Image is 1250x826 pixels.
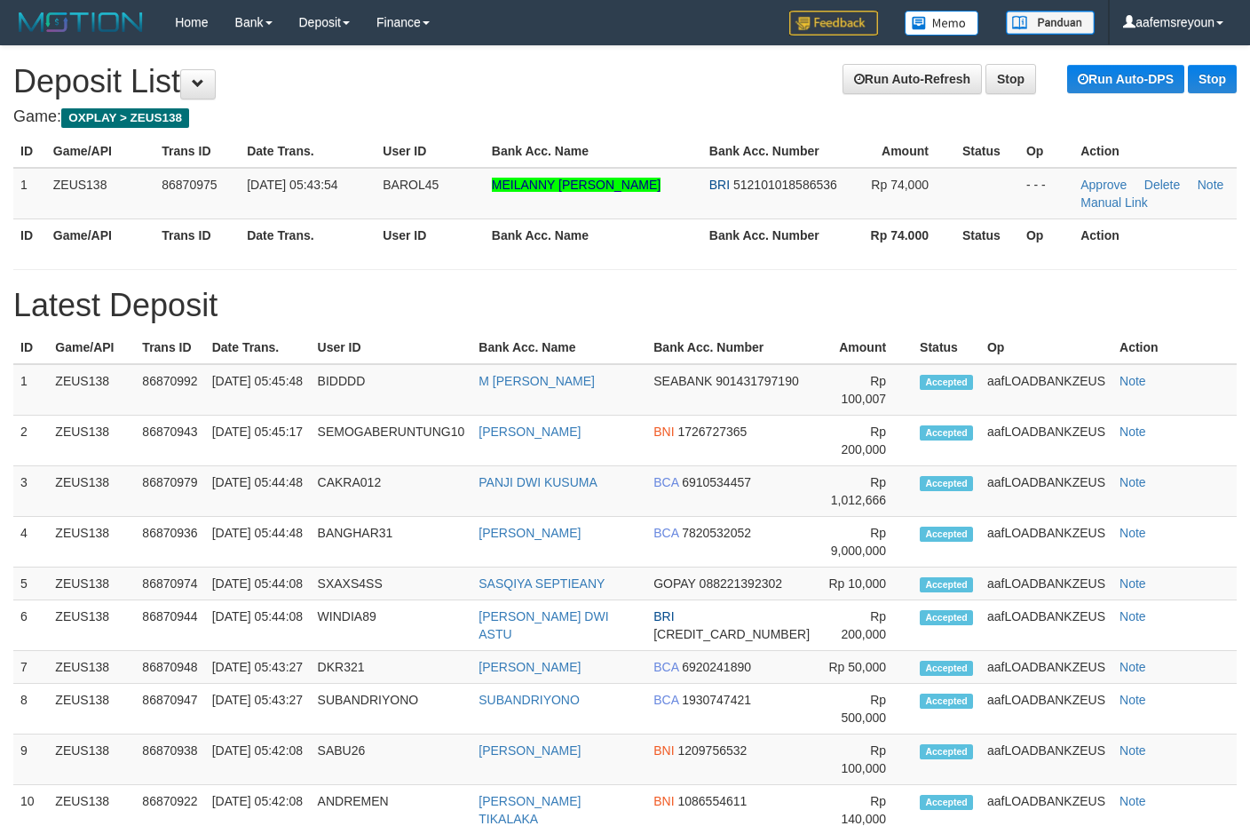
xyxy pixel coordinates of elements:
td: 86870936 [135,517,204,568]
td: 4 [13,517,48,568]
a: [PERSON_NAME] [479,743,581,758]
td: aafLOADBANKZEUS [980,416,1112,466]
th: Status [955,218,1019,251]
a: Run Auto-Refresh [843,64,982,94]
td: ZEUS138 [48,568,135,600]
h1: Latest Deposit [13,288,1237,323]
th: Trans ID [154,135,240,168]
a: Note [1119,743,1146,758]
th: ID [13,135,46,168]
span: BCA [653,660,678,674]
a: Stop [985,64,1036,94]
td: ZEUS138 [48,364,135,416]
th: User ID [311,331,472,364]
span: BRI [653,609,674,623]
td: 86870938 [135,735,204,785]
td: 6 [13,600,48,651]
span: Accepted [920,610,973,625]
td: aafLOADBANKZEUS [980,517,1112,568]
span: 901431797190 [716,374,798,388]
th: Action [1073,135,1237,168]
a: [PERSON_NAME] [479,660,581,674]
span: Rp 74,000 [871,178,929,192]
span: 6910534457 [682,475,751,489]
td: Rp 9,000,000 [817,517,913,568]
th: Bank Acc. Name [471,331,646,364]
td: 8 [13,684,48,735]
td: 2 [13,416,48,466]
a: Note [1119,693,1146,707]
a: M [PERSON_NAME] [479,374,595,388]
th: Date Trans. [240,135,376,168]
a: Delete [1144,178,1180,192]
td: 3 [13,466,48,517]
td: ZEUS138 [48,466,135,517]
img: MOTION_logo.png [13,9,148,36]
a: [PERSON_NAME] [479,526,581,540]
span: 512101018586536 [733,178,837,192]
td: 86870992 [135,364,204,416]
td: CAKRA012 [311,466,472,517]
td: Rp 1,012,666 [817,466,913,517]
a: [PERSON_NAME] TIKALAKA [479,794,581,826]
td: aafLOADBANKZEUS [980,568,1112,600]
th: Action [1073,218,1237,251]
th: Bank Acc. Name [485,218,702,251]
td: aafLOADBANKZEUS [980,364,1112,416]
a: Note [1119,374,1146,388]
td: SEMOGABERUNTUNG10 [311,416,472,466]
td: BANGHAR31 [311,517,472,568]
td: [DATE] 05:44:48 [205,517,311,568]
a: SASQIYA SEPTIEANY [479,576,605,591]
a: Note [1119,660,1146,674]
span: BAROL45 [383,178,439,192]
span: Accepted [920,744,973,759]
td: Rp 100,000 [817,735,913,785]
td: WINDIA89 [311,600,472,651]
td: ZEUS138 [48,735,135,785]
a: Run Auto-DPS [1067,65,1184,93]
td: SABU26 [311,735,472,785]
td: 86870943 [135,416,204,466]
a: PANJI DWI KUSUMA [479,475,597,489]
span: Accepted [920,425,973,441]
th: Game/API [46,218,155,251]
td: [DATE] 05:43:27 [205,684,311,735]
th: Amount [817,331,913,364]
span: 1930747421 [682,693,751,707]
th: Rp 74.000 [846,218,955,251]
img: Feedback.jpg [789,11,878,36]
td: 86870944 [135,600,204,651]
td: BIDDDD [311,364,472,416]
span: SEABANK [653,374,712,388]
th: Op [1019,218,1073,251]
td: 1 [13,364,48,416]
th: Bank Acc. Number [702,218,847,251]
th: Action [1112,331,1237,364]
th: Trans ID [135,331,204,364]
th: Status [955,135,1019,168]
td: ZEUS138 [48,651,135,684]
td: aafLOADBANKZEUS [980,735,1112,785]
span: BRI [709,178,730,192]
th: Trans ID [154,218,240,251]
a: Note [1119,794,1146,808]
th: Date Trans. [240,218,376,251]
th: Op [980,331,1112,364]
td: aafLOADBANKZEUS [980,684,1112,735]
td: 1 [13,168,46,219]
td: DKR321 [311,651,472,684]
a: Note [1119,425,1146,439]
span: [CREDIT_CARD_NUMBER] [653,627,810,641]
td: aafLOADBANKZEUS [980,600,1112,651]
span: Accepted [920,527,973,542]
th: Op [1019,135,1073,168]
th: ID [13,331,48,364]
th: User ID [376,135,485,168]
td: SUBANDRIYONO [311,684,472,735]
span: 6920241890 [682,660,751,674]
td: Rp 100,007 [817,364,913,416]
td: aafLOADBANKZEUS [980,651,1112,684]
td: [DATE] 05:45:48 [205,364,311,416]
th: Bank Acc. Name [485,135,702,168]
